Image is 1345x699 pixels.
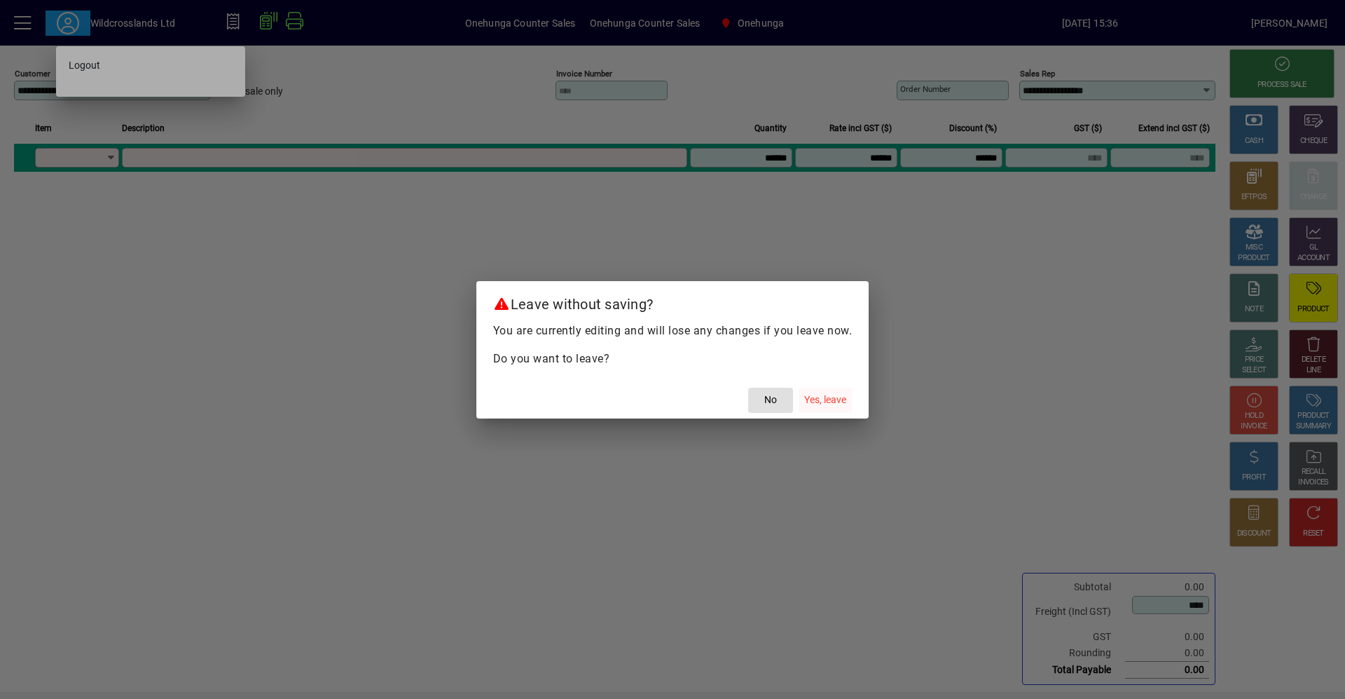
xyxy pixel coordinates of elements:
[804,393,846,407] span: Yes, leave
[493,323,853,339] p: You are currently editing and will lose any changes if you leave now.
[493,351,853,367] p: Do you want to leave?
[764,393,777,407] span: No
[799,388,852,413] button: Yes, leave
[476,281,869,322] h2: Leave without saving?
[748,388,793,413] button: No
